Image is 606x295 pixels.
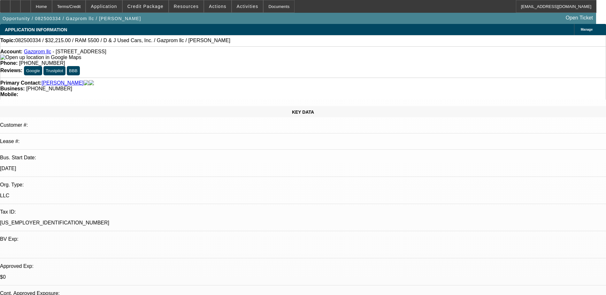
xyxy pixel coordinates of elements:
span: Activities [237,4,258,9]
button: Application [86,0,122,12]
strong: Mobile: [0,92,18,97]
button: Actions [204,0,231,12]
img: Open up location in Google Maps [0,55,81,60]
button: Activities [232,0,263,12]
span: 082500334 / $32,215.00 / RAM 5500 / D & J Used Cars, Inc. / Gazprom llc / [PERSON_NAME] [15,38,230,43]
strong: Primary Contact: [0,80,42,86]
strong: Account: [0,49,22,54]
a: Gazprom llc [24,49,51,54]
button: Resources [169,0,203,12]
strong: Topic: [0,38,15,43]
span: KEY DATA [292,110,314,115]
a: Open Ticket [563,12,595,23]
span: Application [91,4,117,9]
a: View Google Maps [0,55,81,60]
span: Resources [174,4,199,9]
button: BBB [67,66,80,75]
span: Actions [209,4,226,9]
span: - [STREET_ADDRESS] [53,49,106,54]
img: facebook-icon.png [84,80,89,86]
span: [PHONE_NUMBER] [26,86,72,91]
a: [PERSON_NAME] [42,80,84,86]
span: [PHONE_NUMBER] [19,60,65,66]
span: Manage [581,28,593,31]
span: Opportunity / 082500334 / Gazprom llc / [PERSON_NAME] [3,16,141,21]
strong: Business: [0,86,25,91]
button: Credit Package [123,0,168,12]
strong: Reviews: [0,68,22,73]
button: Google [24,66,42,75]
span: Credit Package [127,4,164,9]
img: linkedin-icon.png [89,80,94,86]
strong: Phone: [0,60,18,66]
span: APPLICATION INFORMATION [5,27,67,32]
button: Trustpilot [43,66,65,75]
